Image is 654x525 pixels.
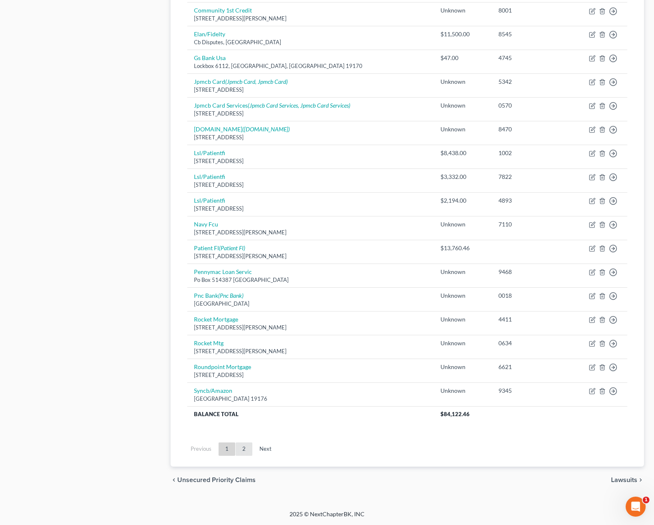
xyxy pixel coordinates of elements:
[440,78,485,86] div: Unknown
[440,339,485,347] div: Unknown
[194,86,427,94] div: [STREET_ADDRESS]
[498,220,560,229] div: 7110
[440,363,485,371] div: Unknown
[498,78,560,86] div: 5342
[611,477,637,483] span: Lawsuits
[194,78,288,85] a: Jpmcb Card(Jpmcb Card, Jpmcb Card)
[194,197,225,204] a: Lsl/Patientfi
[637,477,644,483] i: chevron_right
[440,291,485,300] div: Unknown
[498,387,560,395] div: 9345
[643,497,649,503] span: 1
[225,78,288,85] i: (Jpmcb Card, Jpmcb Card)
[194,38,427,46] div: Cb Disputes, [GEOGRAPHIC_DATA]
[440,315,485,324] div: Unknown
[498,54,560,62] div: 4745
[440,149,485,157] div: $8,438.00
[498,173,560,181] div: 7822
[440,6,485,15] div: Unknown
[440,173,485,181] div: $3,332.00
[440,125,485,133] div: Unknown
[498,339,560,347] div: 0634
[440,244,485,252] div: $13,760.46
[194,300,427,308] div: [GEOGRAPHIC_DATA]
[194,316,238,323] a: Rocket Mortgage
[248,102,350,109] i: (Jpmcb Card Services, Jpmcb Card Services)
[194,102,350,109] a: Jpmcb Card Services(Jpmcb Card Services, Jpmcb Card Services)
[194,347,427,355] div: [STREET_ADDRESS][PERSON_NAME]
[194,15,427,23] div: [STREET_ADDRESS][PERSON_NAME]
[194,292,244,299] a: Pnc Bank(Pnc Bank)
[194,173,225,180] a: Lsl/Patientfi
[194,268,252,275] a: Pennymac Loan Servic
[498,6,560,15] div: 8001
[187,406,434,421] th: Balance Total
[194,181,427,189] div: [STREET_ADDRESS]
[498,101,560,110] div: 0570
[611,477,644,483] button: Lawsuits chevron_right
[194,157,427,165] div: [STREET_ADDRESS]
[194,133,427,141] div: [STREET_ADDRESS]
[219,244,245,251] i: (Patient FI)
[194,30,225,38] a: Elan/Fidelty
[194,387,232,394] a: Syncb/Amazon
[194,126,290,133] a: [DOMAIN_NAME]([DOMAIN_NAME])
[194,7,252,14] a: Community 1st Credit
[194,371,427,379] div: [STREET_ADDRESS]
[440,101,485,110] div: Unknown
[498,291,560,300] div: 0018
[194,205,427,213] div: [STREET_ADDRESS]
[194,252,427,260] div: [STREET_ADDRESS][PERSON_NAME]
[194,62,427,70] div: Lockbox 6112, [GEOGRAPHIC_DATA], [GEOGRAPHIC_DATA] 19170
[440,387,485,395] div: Unknown
[177,477,256,483] span: Unsecured Priority Claims
[194,324,427,332] div: [STREET_ADDRESS][PERSON_NAME]
[498,268,560,276] div: 9468
[498,149,560,157] div: 1002
[440,411,470,417] span: $84,122.46
[242,126,290,133] i: ([DOMAIN_NAME])
[194,221,218,228] a: Navy Fcu
[440,54,485,62] div: $47.00
[194,244,245,251] a: Patient FI(Patient FI)
[89,510,565,525] div: 2025 © NextChapterBK, INC
[498,125,560,133] div: 8470
[498,315,560,324] div: 4411
[194,229,427,236] div: [STREET_ADDRESS][PERSON_NAME]
[440,196,485,205] div: $2,194.00
[194,149,225,156] a: Lsl/Patientfi
[194,54,226,61] a: Gs Bank Usa
[218,292,244,299] i: (Pnc Bank)
[219,442,235,456] a: 1
[440,30,485,38] div: $11,500.00
[194,363,251,370] a: Roundpoint Mortgage
[194,110,427,118] div: [STREET_ADDRESS]
[236,442,252,456] a: 2
[171,477,256,483] button: chevron_left Unsecured Priority Claims
[440,268,485,276] div: Unknown
[498,196,560,205] div: 4893
[440,220,485,229] div: Unknown
[498,30,560,38] div: 8545
[626,497,646,517] iframe: Intercom live chat
[498,363,560,371] div: 6621
[194,395,427,403] div: [GEOGRAPHIC_DATA] 19176
[194,339,224,347] a: Rocket Mtg
[194,276,427,284] div: Po Box 514387 [GEOGRAPHIC_DATA]
[171,477,177,483] i: chevron_left
[253,442,278,456] a: Next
